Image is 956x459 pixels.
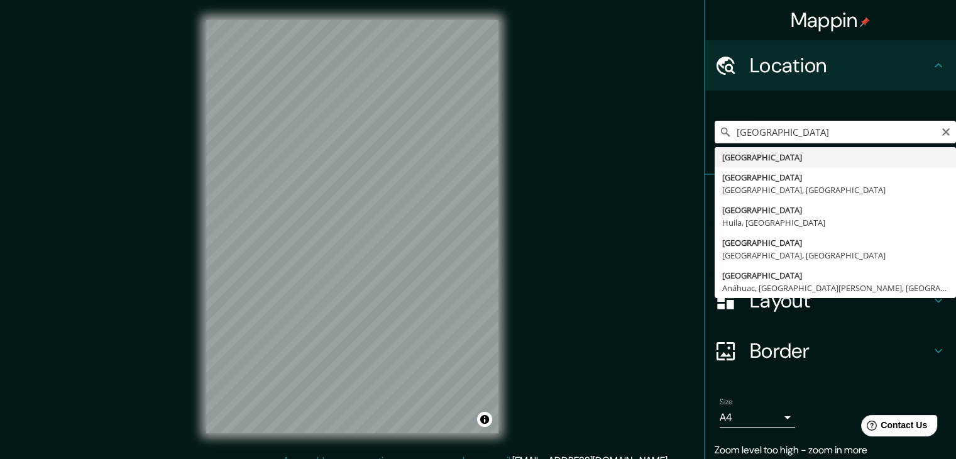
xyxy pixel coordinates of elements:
h4: Border [750,338,931,363]
iframe: Help widget launcher [844,410,942,445]
div: Pins [705,175,956,225]
div: [GEOGRAPHIC_DATA], [GEOGRAPHIC_DATA] [722,249,948,262]
div: Huila, [GEOGRAPHIC_DATA] [722,216,948,229]
div: [GEOGRAPHIC_DATA] [722,236,948,249]
div: [GEOGRAPHIC_DATA] [722,171,948,184]
img: pin-icon.png [860,17,870,27]
canvas: Map [206,20,498,433]
h4: Layout [750,288,931,313]
button: Clear [941,125,951,137]
div: Border [705,326,956,376]
div: [GEOGRAPHIC_DATA] [722,269,948,282]
h4: Location [750,53,931,78]
label: Size [720,397,733,407]
h4: Mappin [791,8,871,33]
div: Location [705,40,956,91]
div: Layout [705,275,956,326]
div: [GEOGRAPHIC_DATA] [722,204,948,216]
button: Toggle attribution [477,412,492,427]
p: Zoom level too high - zoom in more [715,443,946,458]
div: Anáhuac, [GEOGRAPHIC_DATA][PERSON_NAME], [GEOGRAPHIC_DATA] [722,282,948,294]
input: Pick your city or area [715,121,956,143]
div: Style [705,225,956,275]
div: [GEOGRAPHIC_DATA], [GEOGRAPHIC_DATA] [722,184,948,196]
div: A4 [720,407,795,428]
div: [GEOGRAPHIC_DATA] [722,151,948,163]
